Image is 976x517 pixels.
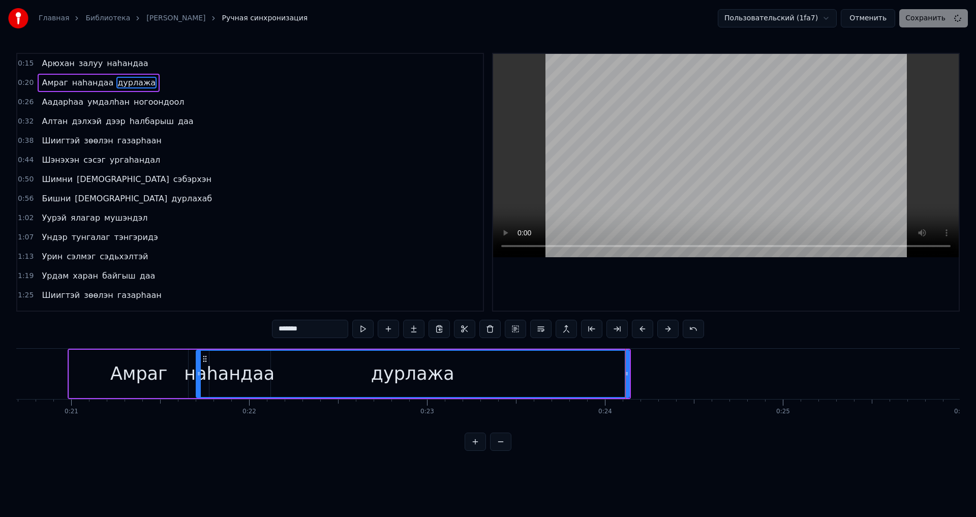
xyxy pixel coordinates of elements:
[82,309,107,320] span: сэсэг
[41,231,68,243] span: Ундэр
[177,115,195,127] span: даа
[18,194,34,204] span: 0:56
[113,231,159,243] span: тэнгэридэ
[103,212,149,224] span: мушэндэл
[18,155,34,165] span: 0:44
[18,310,34,320] span: 1:31
[18,58,34,69] span: 0:15
[83,289,114,301] span: зөөлэн
[71,231,111,243] span: тунгалаг
[129,115,175,127] span: hалбарыш
[82,154,107,166] span: сэсэг
[598,408,612,416] div: 0:24
[371,360,454,387] div: дурлажа
[8,8,28,28] img: youka
[65,408,78,416] div: 0:21
[71,77,114,88] span: наhандаа
[18,136,34,146] span: 0:38
[109,309,161,320] span: ургаhандал
[184,360,274,387] div: наhандаа
[41,115,69,127] span: Алтан
[242,408,256,416] div: 0:22
[18,290,34,300] span: 1:25
[41,251,64,262] span: Урин
[72,270,99,282] span: харан
[841,9,895,27] button: Отменить
[106,57,149,69] span: наhандаа
[41,193,72,204] span: Бишни
[139,270,157,282] span: даа
[146,13,205,23] a: [PERSON_NAME]
[105,115,127,127] span: дээр
[222,13,308,23] span: Ручная синхронизация
[41,309,80,320] span: Шэнэхэн
[41,77,69,88] span: Амраг
[86,96,131,108] span: умдалhан
[41,212,68,224] span: Уурэй
[116,135,163,146] span: газарhаан
[18,252,34,262] span: 1:13
[18,232,34,242] span: 1:07
[116,77,157,88] span: дурлажа
[78,57,104,69] span: залуу
[76,173,170,185] span: [DEMOGRAPHIC_DATA]
[74,193,168,204] span: [DEMOGRAPHIC_DATA]
[66,251,97,262] span: сэлмэг
[70,212,101,224] span: ялагар
[170,193,213,204] span: дурлахаб
[18,271,34,281] span: 1:19
[109,154,161,166] span: ургаhандал
[85,13,130,23] a: Библиотека
[71,115,103,127] span: дэлхэй
[18,116,34,127] span: 0:32
[954,408,968,416] div: 0:26
[41,57,75,69] span: Арюхан
[41,135,81,146] span: Шиигтэй
[116,289,163,301] span: газарhаан
[41,96,84,108] span: Аадарhаа
[133,96,186,108] span: ногоондоол
[41,154,80,166] span: Шэнэхэн
[110,360,167,387] div: Амраг
[18,213,34,223] span: 1:02
[420,408,434,416] div: 0:23
[18,78,34,88] span: 0:20
[18,174,34,185] span: 0:50
[39,13,69,23] a: Главная
[18,97,34,107] span: 0:26
[41,270,70,282] span: Урдам
[101,270,137,282] span: байгыш
[41,289,81,301] span: Шиигтэй
[99,251,149,262] span: сэдьхэлтэй
[39,13,308,23] nav: breadcrumb
[776,408,790,416] div: 0:25
[83,135,114,146] span: зөөлэн
[41,173,73,185] span: Шимни
[172,173,212,185] span: сэбэрхэн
